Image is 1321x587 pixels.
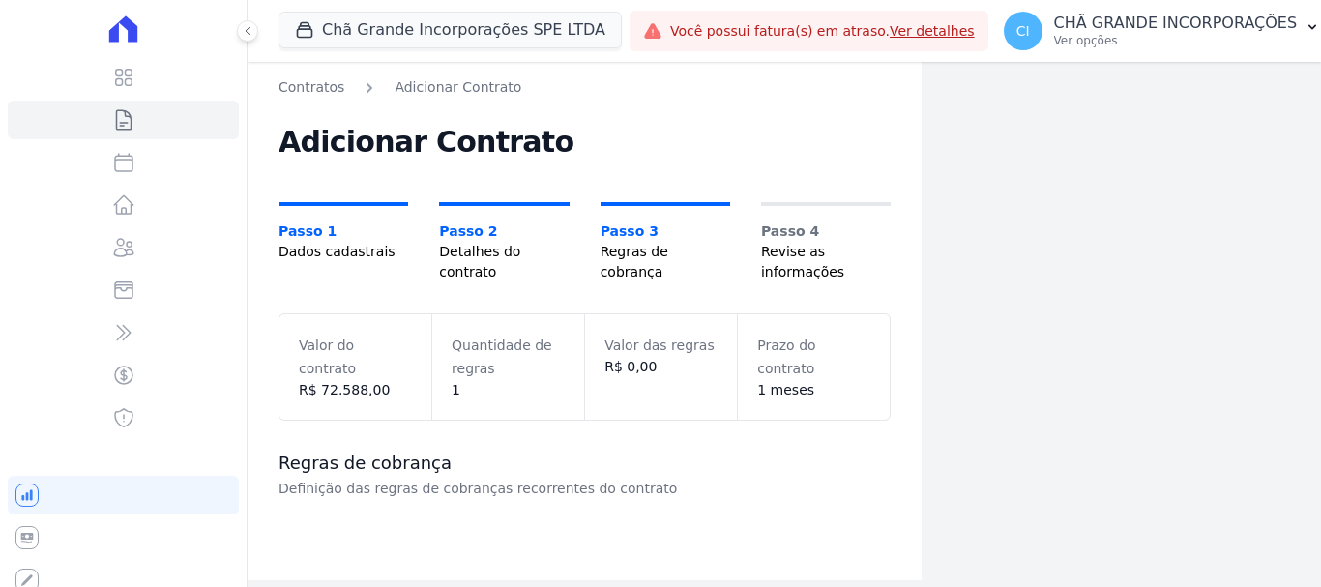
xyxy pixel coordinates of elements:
[279,77,344,98] a: Contratos
[279,242,408,262] span: Dados cadastrais
[439,221,569,242] span: Passo 2
[601,242,730,282] span: Regras de cobrança
[279,452,891,475] h3: Regras de cobrança
[761,221,891,242] span: Passo 4
[395,77,521,98] a: Adicionar Contrato
[452,334,565,380] dt: Quantidade de regras
[604,334,718,357] dt: Valor das regras
[1054,33,1298,48] p: Ver opções
[1016,24,1030,38] span: CI
[757,334,870,380] dt: Prazo do contrato
[279,129,891,156] h2: Adicionar Contrato
[279,77,891,98] nav: Breadcrumb
[890,23,975,39] a: Ver detalhes
[279,12,622,48] button: Chã Grande Incorporações SPE LTDA
[757,380,870,400] dd: 1 meses
[604,357,718,377] dd: R$ 0,00
[299,334,412,380] dt: Valor do contrato
[439,242,569,282] span: Detalhes do contrato
[670,21,975,42] span: Você possui fatura(s) em atraso.
[279,202,891,282] nav: Progress
[601,221,730,242] span: Passo 3
[299,380,412,400] dd: R$ 72.588,00
[452,380,565,400] dd: 1
[279,479,891,498] p: Definição das regras de cobranças recorrentes do contrato
[1054,14,1298,33] p: CHÃ GRANDE INCORPORAÇÕES
[279,221,408,242] span: Passo 1
[761,242,891,282] span: Revise as informações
